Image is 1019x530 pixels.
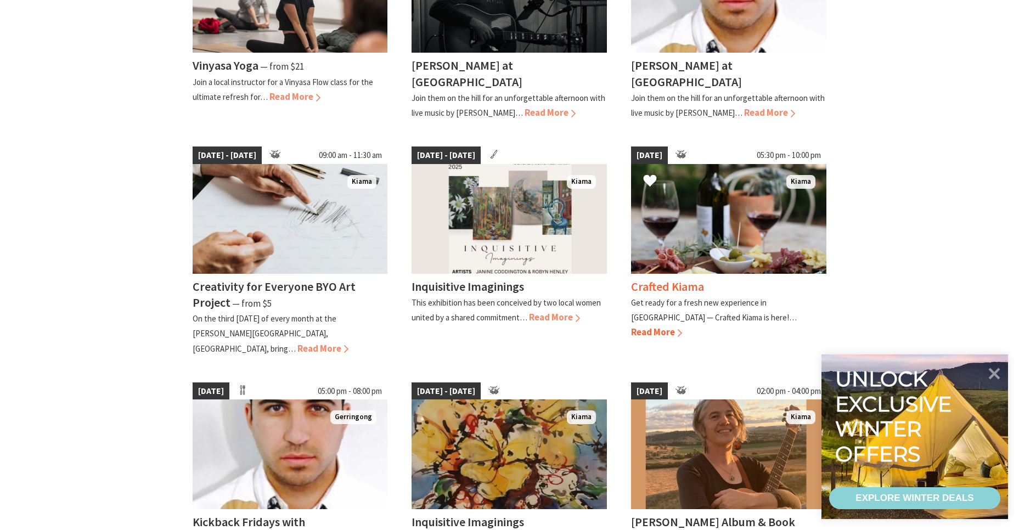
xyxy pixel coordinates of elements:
span: 02:00 pm - 04:00 pm [751,382,826,400]
img: Vase of flowers [412,399,607,509]
img: Jason Invernon [193,399,388,509]
h4: Inquisitive Imaginings [412,514,524,529]
span: [DATE] [631,382,668,400]
p: Get ready for a fresh new experience in [GEOGRAPHIC_DATA] — Crafted Kiama is here!… [631,297,797,323]
span: Kiama [567,410,596,424]
h4: Vinyasa Yoga [193,58,258,73]
span: Read More [631,326,682,338]
span: ⁠— from $21 [260,60,304,72]
h4: Creativity for Everyone BYO Art Project [193,279,356,310]
a: EXPLORE WINTER DEALS [829,487,1000,509]
h4: Inquisitive Imaginings [412,279,524,294]
span: Kiama [786,410,815,424]
p: This exhibition has been conceived by two local women united by a shared commitment… [412,297,601,323]
button: Click to Favourite Crafted Kiama [632,163,668,200]
span: Kiama [786,175,815,189]
span: Read More [269,91,320,103]
img: Wine and cheese placed on a table to enjoy [631,164,826,274]
span: [DATE] [631,146,668,164]
span: [DATE] - [DATE] [412,382,481,400]
a: [DATE] - [DATE] Kiama Inquisitive Imaginings This exhibition has been conceived by two local wome... [412,146,607,356]
span: Kiama [347,175,376,189]
div: EXPLORE WINTER DEALS [855,487,973,509]
span: Gerringong [330,410,376,424]
span: Read More [297,342,348,354]
a: [DATE] - [DATE] 09:00 am - 11:30 am Pencil Drawing Kiama Creativity for Everyone BYO Art Project ... [193,146,388,356]
h4: [PERSON_NAME] at [GEOGRAPHIC_DATA] [631,58,742,89]
img: Nerida Cuddy [631,399,826,509]
span: [DATE] - [DATE] [412,146,481,164]
span: ⁠— from $5 [232,297,272,309]
span: Read More [529,311,580,323]
p: Join them on the hill for an unforgettable afternoon with live music by [PERSON_NAME]… [631,93,825,118]
span: [DATE] - [DATE] [193,146,262,164]
span: [DATE] [193,382,229,400]
span: 05:00 pm - 08:00 pm [312,382,387,400]
p: On the third [DATE] of every month at the [PERSON_NAME][GEOGRAPHIC_DATA], [GEOGRAPHIC_DATA], bring… [193,313,336,353]
span: 05:30 pm - 10:00 pm [751,146,826,164]
h4: [PERSON_NAME] at [GEOGRAPHIC_DATA] [412,58,522,89]
div: Unlock exclusive winter offers [835,367,956,466]
span: 09:00 am - 11:30 am [313,146,387,164]
span: Kiama [567,175,596,189]
a: [DATE] 05:30 pm - 10:00 pm Wine and cheese placed on a table to enjoy Kiama Crafted Kiama Get rea... [631,146,826,356]
img: Pencil Drawing [193,164,388,274]
span: Read More [525,106,576,119]
p: Join a local instructor for a Vinyasa Flow class for the ultimate refresh for… [193,77,373,102]
h4: Crafted Kiama [631,279,704,294]
p: Join them on the hill for an unforgettable afternoon with live music by [PERSON_NAME]… [412,93,605,118]
span: Read More [744,106,795,119]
